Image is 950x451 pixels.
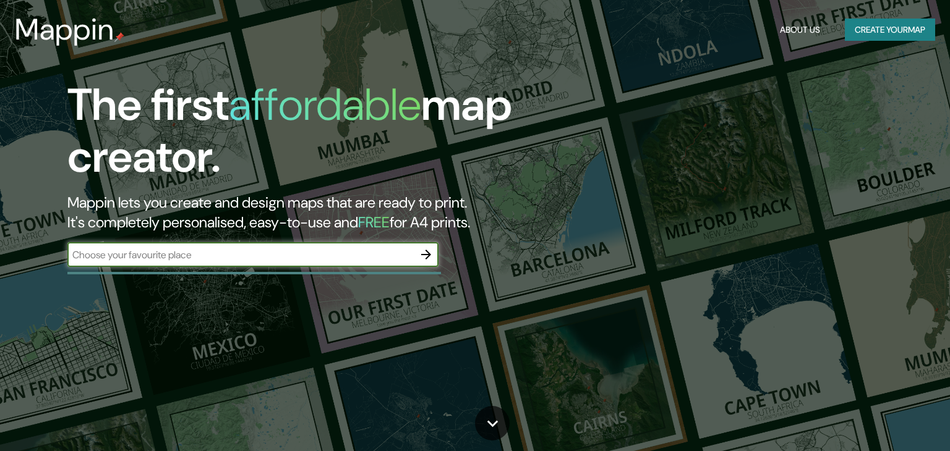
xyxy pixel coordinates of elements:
[358,213,390,232] h5: FREE
[114,32,124,42] img: mappin-pin
[67,193,542,232] h2: Mappin lets you create and design maps that are ready to print. It's completely personalised, eas...
[67,248,414,262] input: Choose your favourite place
[845,19,935,41] button: Create yourmap
[67,79,542,193] h1: The first map creator.
[775,19,825,41] button: About Us
[229,76,421,133] h1: affordable
[15,12,114,47] h3: Mappin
